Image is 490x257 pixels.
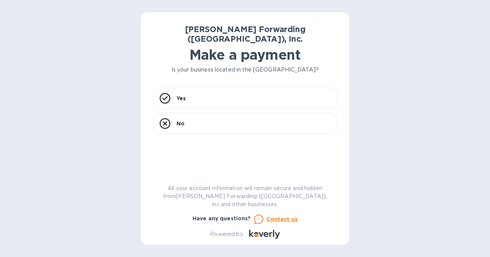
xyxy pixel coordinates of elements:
[185,24,305,44] b: [PERSON_NAME] Forwarding ([GEOGRAPHIC_DATA]), Inc.
[210,230,243,238] p: Powered by
[153,184,337,208] p: All your account information will remain secure and hidden from [PERSON_NAME] Forwarding ([GEOGRA...
[153,47,337,63] h1: Make a payment
[153,66,337,74] p: Is your business located in the [GEOGRAPHIC_DATA]?
[176,94,186,102] p: Yes
[193,215,251,221] b: Have any questions?
[176,120,185,127] p: No
[266,216,298,222] u: Contact us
